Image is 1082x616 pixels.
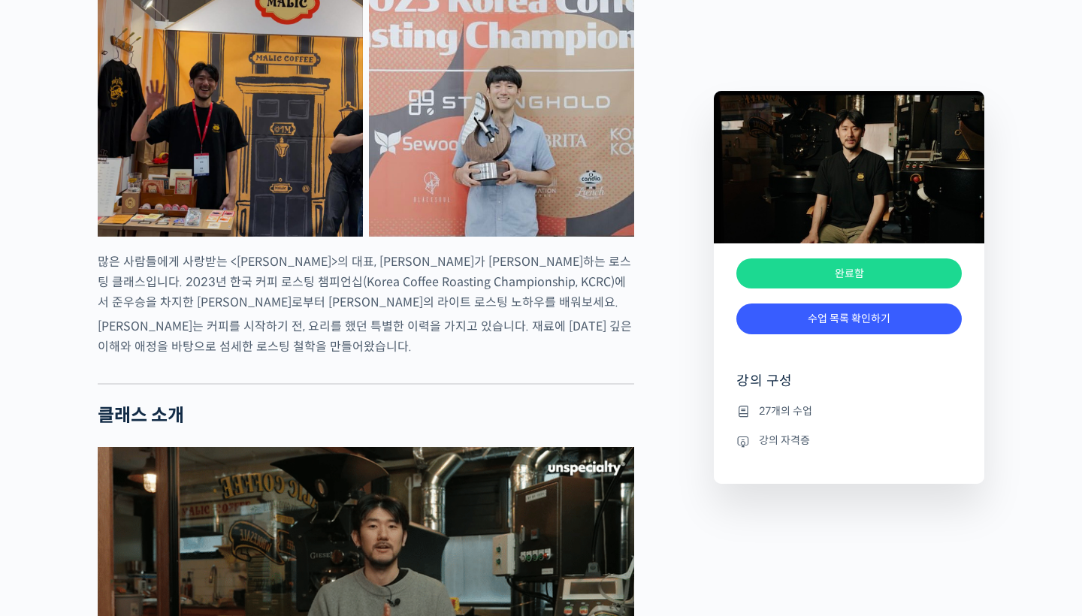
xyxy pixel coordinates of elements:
li: 27개의 수업 [736,402,962,420]
p: [PERSON_NAME]는 커피를 시작하기 전, 요리를 했던 특별한 이력을 가지고 있습니다. 재료에 [DATE] 깊은 이해와 애정을 바탕으로 섬세한 로스팅 철학을 만들어왔습니다. [98,316,634,357]
div: 완료함 [736,258,962,289]
span: 홈 [47,499,56,511]
a: 수업 목록 확인하기 [736,303,962,334]
p: 많은 사람들에게 사랑받는 <[PERSON_NAME]>의 대표, [PERSON_NAME]가 [PERSON_NAME]하는 로스팅 클래스입니다. 2023년 한국 커피 로스팅 챔피언... [98,252,634,313]
span: 대화 [138,500,156,512]
a: 설정 [194,476,289,514]
a: 대화 [99,476,194,514]
h4: 강의 구성 [736,372,962,402]
h2: 클래스 소개 [98,405,634,427]
li: 강의 자격증 [736,432,962,450]
a: 홈 [5,476,99,514]
span: 설정 [232,499,250,511]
